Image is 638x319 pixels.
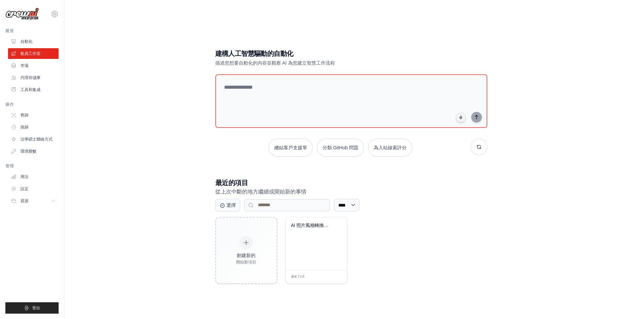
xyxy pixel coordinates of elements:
[20,39,32,44] font: 自動化
[215,199,240,212] button: 選擇
[368,139,412,157] button: 為入站線索評分
[20,63,28,68] font: 市場
[8,60,59,71] a: 市場
[20,198,28,203] font: 資源
[471,139,487,155] button: 獲取新建議
[274,145,307,150] font: 總結客戶支援單
[456,112,466,123] button: 點擊說出您的自動化想法
[8,84,59,95] a: 工具和集成
[20,113,28,117] font: 舊跡
[20,51,41,56] font: 船員工作室
[8,110,59,121] a: 舊跡
[215,50,293,57] font: 建構人工智慧驅動的自動化
[8,122,59,133] a: 痕跡
[374,145,407,150] font: 為入站線索評分
[330,275,337,279] font: 編輯
[20,149,37,154] font: 環境變數
[8,183,59,194] a: 設定
[20,87,41,92] font: 工具和集成
[8,48,59,59] a: 船員工作室
[215,60,335,66] font: 描述您想要自動化的內容並觀察 AI 為您建立智慧工作流程
[8,36,59,47] a: 自動化
[605,287,638,319] iframe: 聊天小工具
[8,146,59,157] a: 環境變數
[226,203,236,208] font: 選擇
[32,306,40,310] font: 登出
[20,137,53,142] font: 法學碩士聯絡方式
[291,223,332,229] div: AI 照片風格轉換器和創意產生器
[237,253,256,258] font: 創建新的
[20,125,28,130] font: 痕跡
[317,139,364,157] button: 分類 GitHub 問題
[291,275,300,278] font: 修改了
[236,260,256,264] font: 開始新項目
[323,145,358,150] font: 分類 GitHub 問題
[5,164,14,168] font: 管理
[269,139,313,157] button: 總結客戶支援單
[215,189,306,194] font: 從上次中斷的地方繼續或開始新的事情
[8,171,59,182] a: 用法
[8,195,59,206] button: 資源
[300,275,305,278] font: 3天
[8,72,59,83] a: 代理存儲庫
[291,223,346,228] font: AI 照片風格轉換器和創意...
[20,174,28,179] font: 用法
[5,8,39,20] img: 標識
[215,179,248,186] font: 最近的項目
[20,75,41,80] font: 代理存儲庫
[20,186,28,191] font: 設定
[5,302,59,314] button: 登出
[8,134,59,145] a: 法學碩士聯絡方式
[5,28,14,33] font: 建造
[5,102,14,107] font: 操作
